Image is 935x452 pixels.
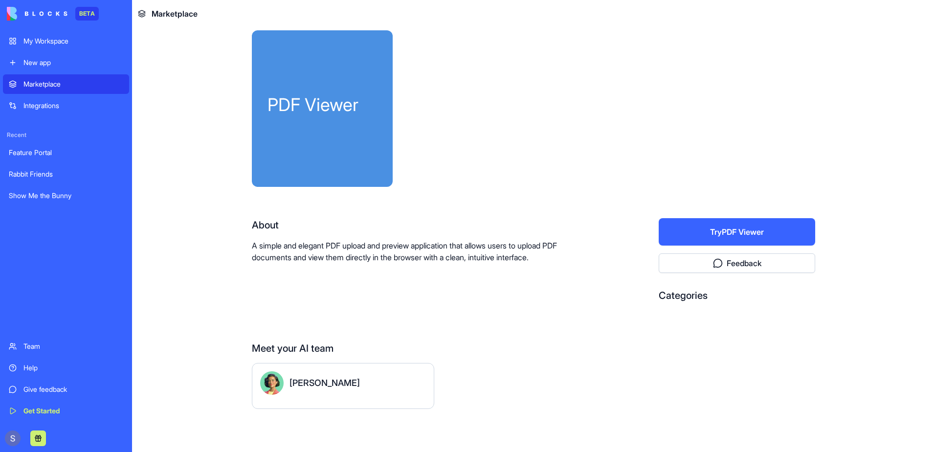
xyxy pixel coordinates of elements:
[3,337,129,356] a: Team
[3,380,129,399] a: Give feedback
[152,8,198,20] span: Marketplace
[3,96,129,115] a: Integrations
[3,31,129,51] a: My Workspace
[289,376,360,390] div: [PERSON_NAME]
[9,191,123,201] div: Show Me the Bunny
[9,148,123,158] div: Feature Portal
[3,143,129,162] a: Feature Portal
[23,101,123,111] div: Integrations
[10,167,53,175] strong: Ticket Type
[23,363,123,373] div: Help
[70,5,128,22] h1: PDF Errors
[10,241,186,251] p: PDF Errors
[3,74,129,94] a: Marketplace
[252,341,815,355] div: Meet your AI team
[75,7,99,21] div: BETA
[659,289,815,302] div: Categories
[7,7,67,21] img: logo
[267,95,377,114] div: PDF Viewer
[3,358,129,378] a: Help
[260,371,284,395] img: Nina_avatar.png
[10,264,54,272] strong: Description
[3,401,129,421] a: Get Started
[23,36,123,46] div: My Workspace
[3,131,129,139] span: Recent
[5,430,21,446] img: ACg8ocJg4p_dPqjhSL03u1SIVTGQdpy5AIiJU7nt3TQW-L-gyDNKzg=s96-c
[172,4,189,22] div: Close
[3,164,129,184] a: Rabbit Friends
[10,273,186,284] div: Cannot print to PDF. Wasted hours on this
[20,118,142,136] strong: You will be notified here and by email
[10,177,186,187] p: Tickets
[23,79,123,89] div: Marketplace
[10,232,27,240] strong: Title
[6,4,25,23] button: go back
[3,186,129,205] a: Show Me the Bunny
[23,341,123,351] div: Team
[7,7,99,21] a: BETA
[20,137,164,148] p: [EMAIL_ADDRESS][DOMAIN_NAME]
[252,218,596,232] div: About
[23,406,123,416] div: Get Started
[10,209,186,219] p: #36558888
[3,53,129,72] a: New app
[9,169,123,179] div: Rabbit Friends
[10,200,44,207] strong: Ticket ID
[23,384,123,394] div: Give feedback
[23,58,123,68] div: New app
[252,240,596,263] p: A simple and elegant PDF upload and preview application that allows users to upload PDF documents...
[61,70,134,80] p: Ticket is created
[17,89,178,97] p: We'll notify you once your ticket has an update
[659,253,815,273] button: Feedback
[659,218,815,246] button: TryPDF Viewer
